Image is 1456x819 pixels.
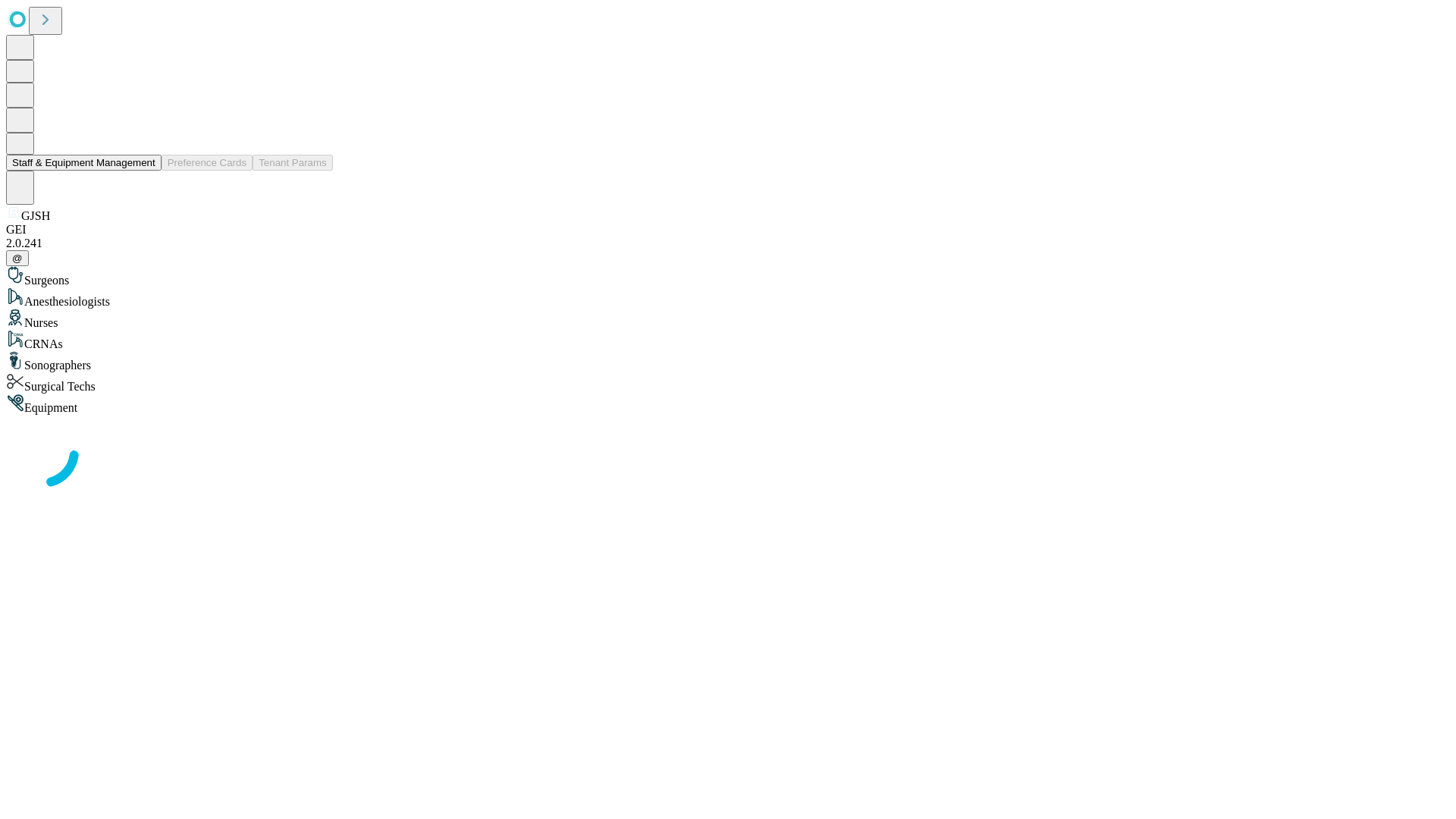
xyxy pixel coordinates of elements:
[6,351,1450,372] div: Sonographers
[6,223,1450,237] div: GEI
[162,155,253,171] button: Preference Cards
[6,287,1450,309] div: Anesthesiologists
[6,309,1450,330] div: Nurses
[6,372,1450,394] div: Surgical Techs
[6,330,1450,351] div: CRNAs
[12,253,23,264] span: @
[6,250,29,266] button: @
[6,237,1450,250] div: 2.0.241
[21,209,50,222] span: GJSH
[253,155,333,171] button: Tenant Params
[6,394,1450,415] div: Equipment
[6,266,1450,287] div: Surgeons
[6,155,162,171] button: Staff & Equipment Management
